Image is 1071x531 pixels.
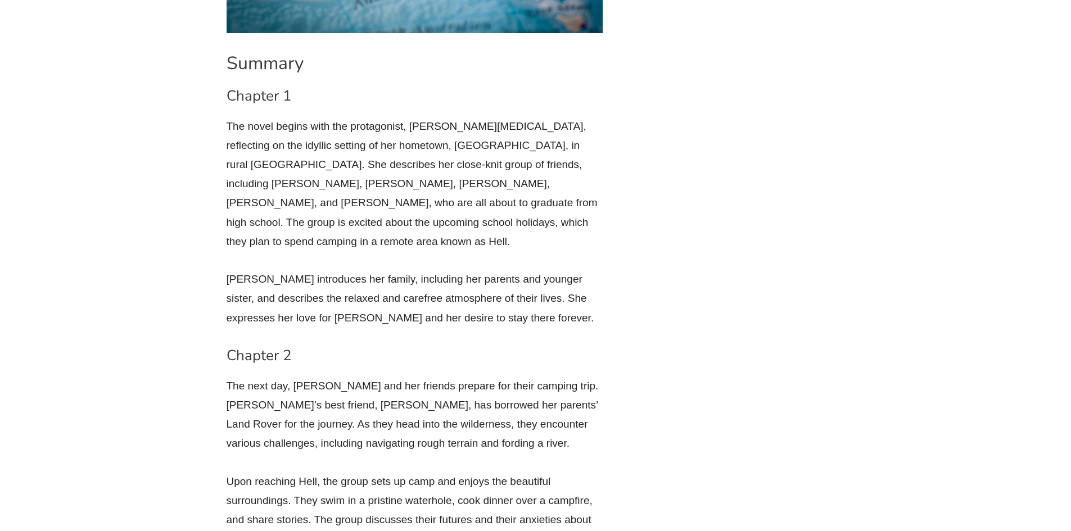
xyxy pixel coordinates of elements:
[227,376,603,453] p: The next day, [PERSON_NAME] and her friends prepare for their camping trip. [PERSON_NAME]’s best ...
[227,117,603,251] p: The novel begins with the protagonist, [PERSON_NAME][MEDICAL_DATA], reflecting on the idyllic set...
[884,404,1071,531] iframe: Chat Widget
[227,52,603,75] h2: Summary
[227,270,603,328] p: [PERSON_NAME] introduces her family, including her parents and younger sister, and describes the ...
[227,346,603,365] h3: Chapter 2
[227,87,603,106] h3: Chapter 1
